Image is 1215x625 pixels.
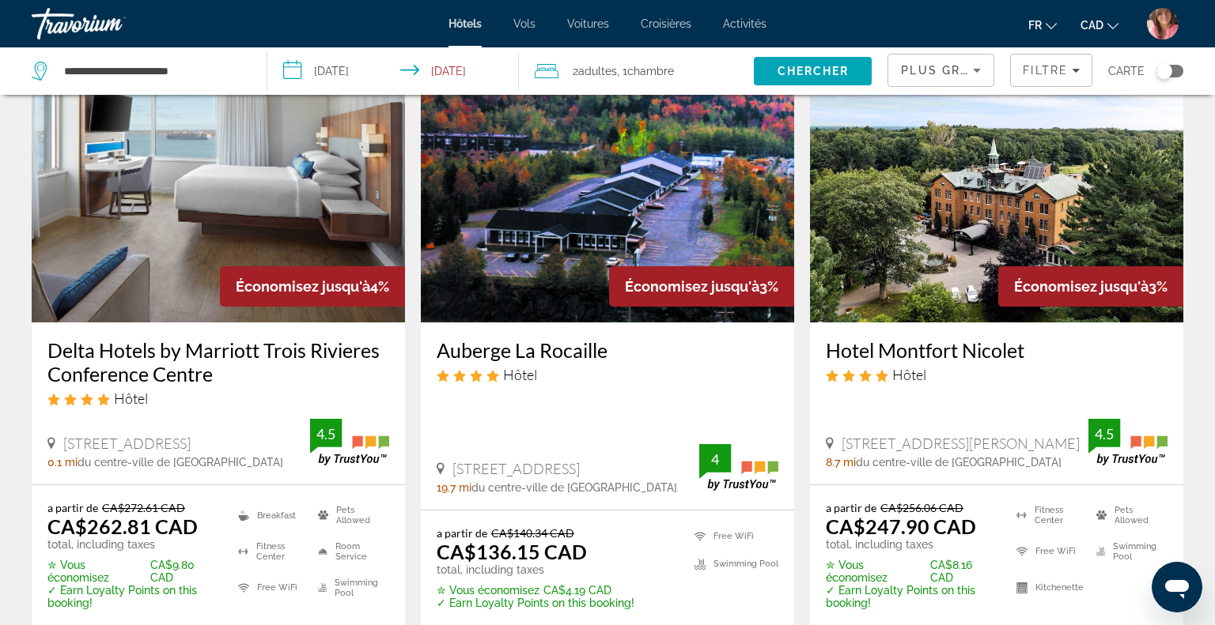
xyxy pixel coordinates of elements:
[47,514,198,538] ins: CA$262.81 CAD
[1147,8,1179,40] img: User image
[230,537,309,566] li: Fitness Center
[32,3,190,44] a: Travorium
[826,456,856,469] span: 8.7 mi
[567,17,609,30] a: Voitures
[1088,424,1120,443] div: 4.5
[826,366,1168,383] div: 4 star Hotel
[842,435,1080,452] span: [STREET_ADDRESS][PERSON_NAME]
[699,444,778,491] img: TrustYou guest rating badge
[826,559,997,584] p: CA$8.16 CAD
[1081,13,1118,36] button: Change currency
[880,501,963,514] del: CA$256.06 CAD
[230,501,309,529] li: Breakfast
[471,481,677,494] span: du centre-ville de [GEOGRAPHIC_DATA]
[78,456,283,469] span: du centre-ville de [GEOGRAPHIC_DATA]
[47,559,218,584] p: CA$9.80 CAD
[102,501,185,514] del: CA$272.61 CAD
[114,390,148,407] span: Hôtel
[437,526,487,540] span: a partir de
[63,435,191,452] span: [STREET_ADDRESS]
[1014,278,1149,295] span: Économisez jusqu'à
[437,338,778,362] h3: Auberge La Rocaille
[754,57,872,85] button: Search
[421,70,794,322] img: Auberge La Rocaille
[1081,19,1103,32] span: CAD
[699,450,731,469] div: 4
[437,540,587,563] ins: CA$136.15 CAD
[1108,60,1145,82] span: Carte
[437,563,634,576] p: total, including taxes
[310,537,389,566] li: Room Service
[267,47,519,95] button: Select check in and out date
[1028,13,1057,36] button: Change language
[826,501,876,514] span: a partir de
[826,538,997,551] p: total, including taxes
[503,366,537,383] span: Hôtel
[1023,64,1068,77] span: Filtre
[519,47,755,95] button: Travelers: 2 adults, 0 children
[437,584,634,597] p: CA$4.19 CAD
[1010,54,1092,87] button: Filters
[578,65,617,77] span: Adultes
[236,278,370,295] span: Économisez jusqu'à
[437,366,778,383] div: 4 star Hotel
[617,60,674,82] span: , 1
[1009,501,1088,529] li: Fitness Center
[437,597,634,609] p: ✓ Earn Loyalty Points on this booking!
[1152,562,1202,612] iframe: Bouton de lancement de la fenêtre de messagerie
[310,574,389,602] li: Swimming Pool
[687,554,778,574] li: Swimming Pool
[826,559,926,584] span: ✮ Vous économisez
[810,70,1183,322] img: Hotel Montfort Nicolet
[573,60,617,82] span: 2
[310,419,389,465] img: TrustYou guest rating badge
[901,61,981,80] mat-select: Sort by
[230,574,309,602] li: Free WiFi
[856,456,1062,469] span: du centre-ville de [GEOGRAPHIC_DATA]
[47,501,98,514] span: a partir de
[32,70,405,322] img: Delta Hotels by Marriott Trois Rivieres Conference Centre
[47,559,146,584] span: ✮ Vous économisez
[310,501,389,529] li: Pets Allowed
[1145,64,1183,78] button: Toggle map
[778,65,850,77] span: Chercher
[310,424,342,443] div: 4.5
[513,17,536,30] a: Vols
[47,338,389,386] a: Delta Hotels by Marriott Trois Rivieres Conference Centre
[1088,537,1168,566] li: Swimming Pool
[687,526,778,546] li: Free WiFi
[1009,574,1088,602] li: Kitchenette
[627,65,674,77] span: Chambre
[437,584,539,597] span: ✮ Vous économisez
[1028,19,1042,32] span: fr
[641,17,691,30] a: Croisières
[826,584,997,609] p: ✓ Earn Loyalty Points on this booking!
[1142,7,1183,40] button: User Menu
[901,64,1090,77] span: Plus grandes économies
[1009,537,1088,566] li: Free WiFi
[47,456,78,469] span: 0.1 mi
[452,460,580,477] span: [STREET_ADDRESS]
[437,481,471,494] span: 19.7 mi
[723,17,766,30] a: Activités
[47,538,218,551] p: total, including taxes
[826,338,1168,362] a: Hotel Montfort Nicolet
[62,59,243,83] input: Search hotel destination
[892,366,926,383] span: Hôtel
[47,390,389,407] div: 4 star Hotel
[449,17,482,30] a: Hôtels
[1088,501,1168,529] li: Pets Allowed
[1088,419,1168,465] img: TrustYou guest rating badge
[220,266,405,307] div: 4%
[491,526,574,540] del: CA$140.34 CAD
